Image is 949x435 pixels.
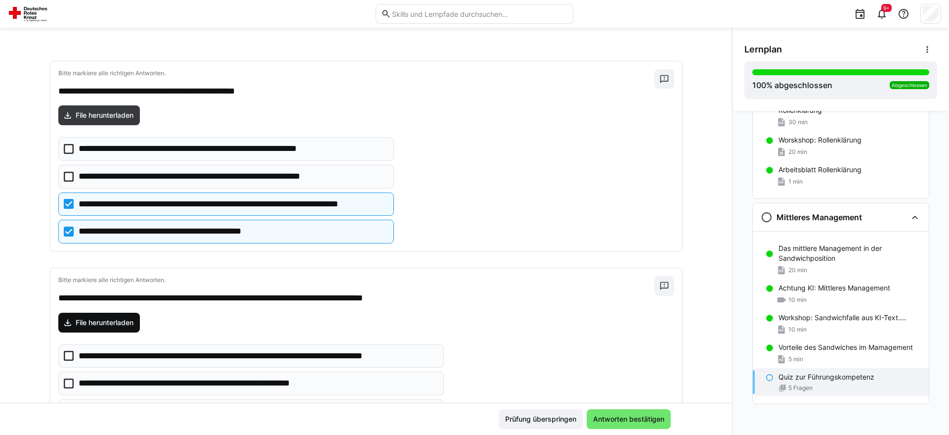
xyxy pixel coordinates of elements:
[752,80,766,90] span: 100
[58,69,654,77] p: Bitte markiere alle richtigen Antworten.
[58,276,654,284] p: Bitte markiere alle richtigen Antworten.
[788,178,803,186] span: 1 min
[883,5,890,11] span: 9+
[778,372,874,382] p: Quiz zur Führungskompetenz
[788,148,807,156] span: 20 min
[776,212,862,222] h3: Mittleres Management
[499,409,583,429] button: Prüfung überspringen
[504,414,578,424] span: Prüfung überspringen
[587,409,671,429] button: Antworten bestätigen
[778,342,913,352] p: Vorteile des Sandwiches im Mamagement
[788,296,807,304] span: 10 min
[892,82,927,88] span: Abgeschlossen
[788,118,808,126] span: 30 min
[778,165,862,175] p: Arbeitsblatt Rollenklärung
[592,414,666,424] span: Antworten bestätigen
[778,243,921,263] p: Das mittlere Management in der Sandwichposition
[778,283,890,293] p: Achtung KI: Mittleres Management
[744,44,782,55] span: Lernplan
[752,79,832,91] div: % abgeschlossen
[788,384,813,392] span: 5 Fragen
[58,313,140,333] a: File herunterladen
[74,318,135,328] span: File herunterladen
[74,110,135,120] span: File herunterladen
[788,326,807,334] span: 10 min
[788,266,807,274] span: 20 min
[778,313,906,323] p: Workshop: Sandwichfalle aus KI-Text....
[788,355,803,363] span: 5 min
[778,135,862,145] p: Worskshop: Rollenklärung
[391,9,568,18] input: Skills und Lernpfade durchsuchen…
[58,105,140,125] a: File herunterladen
